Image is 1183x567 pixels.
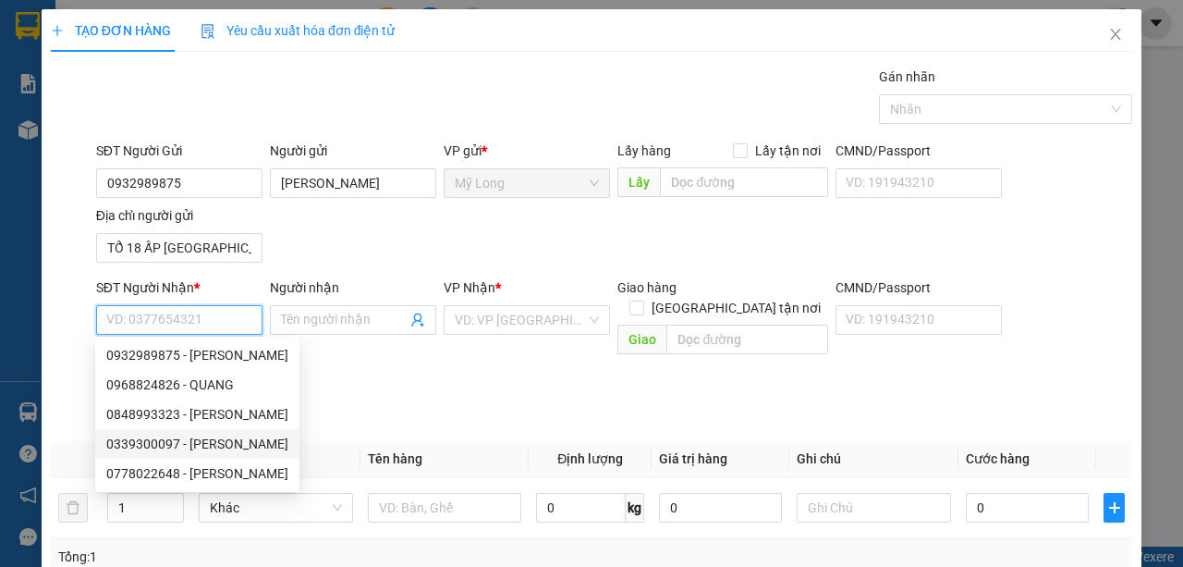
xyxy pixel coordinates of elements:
img: icon [201,24,215,39]
input: VD: Bàn, Ghế [368,493,522,523]
span: Giao hàng [617,280,677,295]
span: Lấy [617,167,660,197]
span: TẠO ĐƠN HÀNG [51,23,171,38]
span: Giao [617,325,666,354]
div: Địa chỉ người gửi [96,205,262,226]
div: 0778022648 - [PERSON_NAME] [106,463,288,484]
div: CMND/Passport [835,277,1002,298]
input: Dọc đường [666,325,827,354]
div: 0932989875 - [PERSON_NAME] [106,345,288,365]
span: user-add [410,313,425,327]
div: Người gửi [270,141,436,161]
div: CMND/Passport [835,141,1002,161]
span: Lấy tận nơi [748,141,828,161]
span: Tên hàng [368,451,422,466]
div: 0968824826 - QUANG [106,375,288,395]
span: plus [1104,500,1124,515]
div: Tổng: 1 [58,547,458,567]
input: Địa chỉ của người gửi [96,233,262,263]
button: Close [1090,9,1141,61]
span: Cước hàng [966,451,1030,466]
div: 0932989875 - LÊ THANH TÙNG [95,340,299,370]
span: plus [51,24,64,37]
div: 0339300097 - PHẠM THỊ LIÊN [95,429,299,459]
div: 0848993323 - LÊ THỊ THU HÀ [95,400,299,429]
div: VP gửi [444,141,610,161]
span: close [1108,27,1123,42]
span: Mỹ Long [455,169,599,197]
div: 0968824826 - QUANG [95,370,299,400]
input: Ghi Chú [797,493,951,523]
span: Lấy hàng [617,143,671,158]
div: SĐT Người Nhận [96,277,262,298]
span: Định lượng [557,451,623,466]
span: Khác [210,494,342,522]
div: 0848993323 - [PERSON_NAME] [106,404,288,425]
input: Dọc đường [660,167,827,197]
span: Yêu cầu xuất hóa đơn điện tử [201,23,396,38]
div: 0778022648 - LÊ NHƯ [95,459,299,488]
button: delete [58,493,88,523]
span: VP Nhận [444,280,495,295]
div: Người nhận [270,277,436,298]
label: Gán nhãn [879,69,935,84]
div: 0339300097 - [PERSON_NAME] [106,434,288,454]
button: plus [1104,493,1125,523]
th: Ghi chú [789,441,958,477]
span: kg [626,493,644,523]
span: [GEOGRAPHIC_DATA] tận nơi [644,298,828,318]
input: 0 [659,493,782,523]
span: Giá trị hàng [659,451,727,466]
div: SĐT Người Gửi [96,141,262,161]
